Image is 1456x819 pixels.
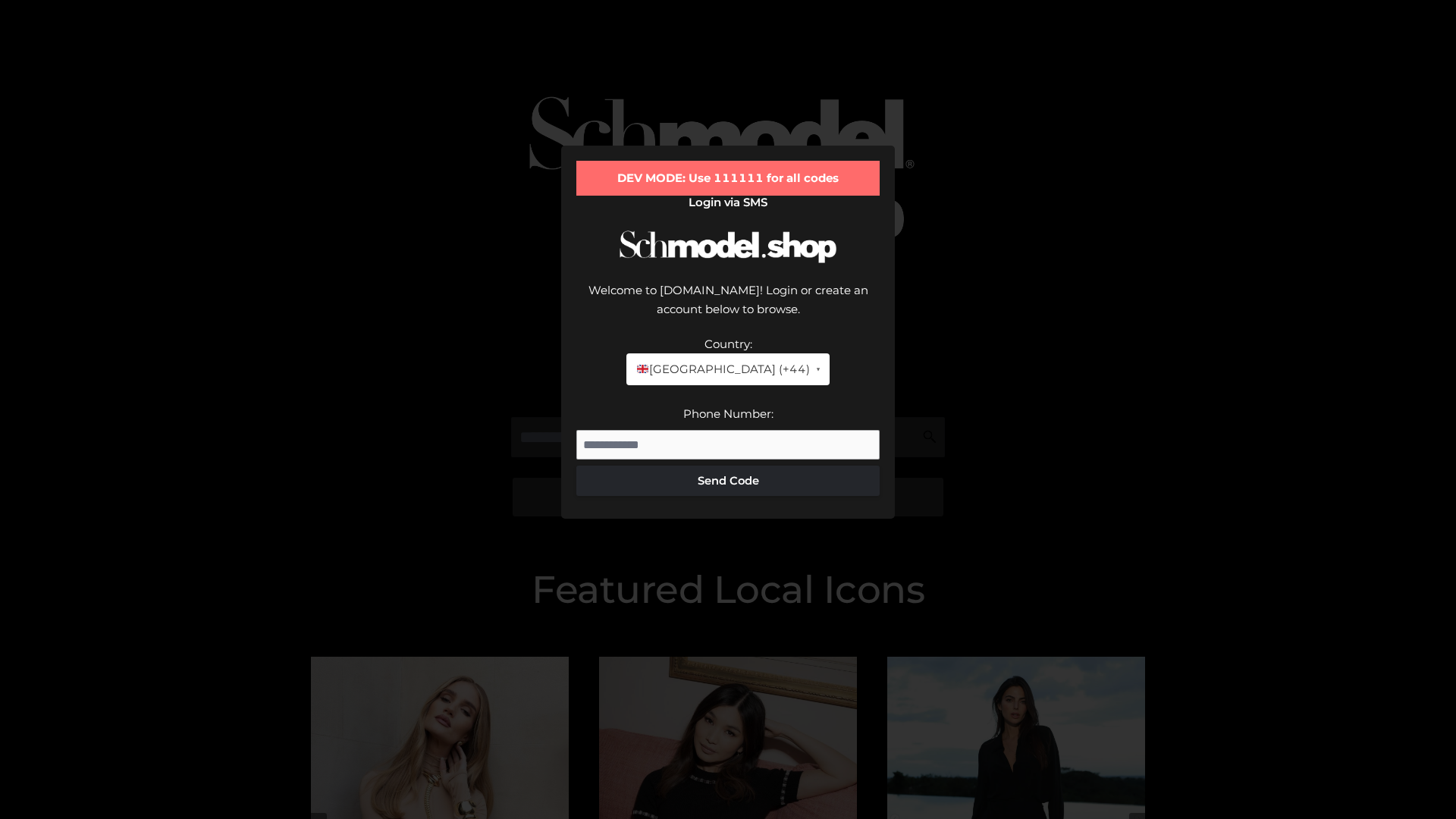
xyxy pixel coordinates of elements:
img: Schmodel Logo [614,217,842,277]
label: Phone Number: [683,406,773,421]
div: Welcome to [DOMAIN_NAME]! Login or create an account below to browse. [576,281,880,334]
span: [GEOGRAPHIC_DATA] (+44) [635,359,809,379]
img: 🇬🇧 [637,363,648,375]
h2: Login via SMS [576,196,880,209]
button: Send Code [576,466,880,496]
div: DEV MODE: Use 111111 for all codes [576,161,880,196]
label: Country: [704,337,752,351]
